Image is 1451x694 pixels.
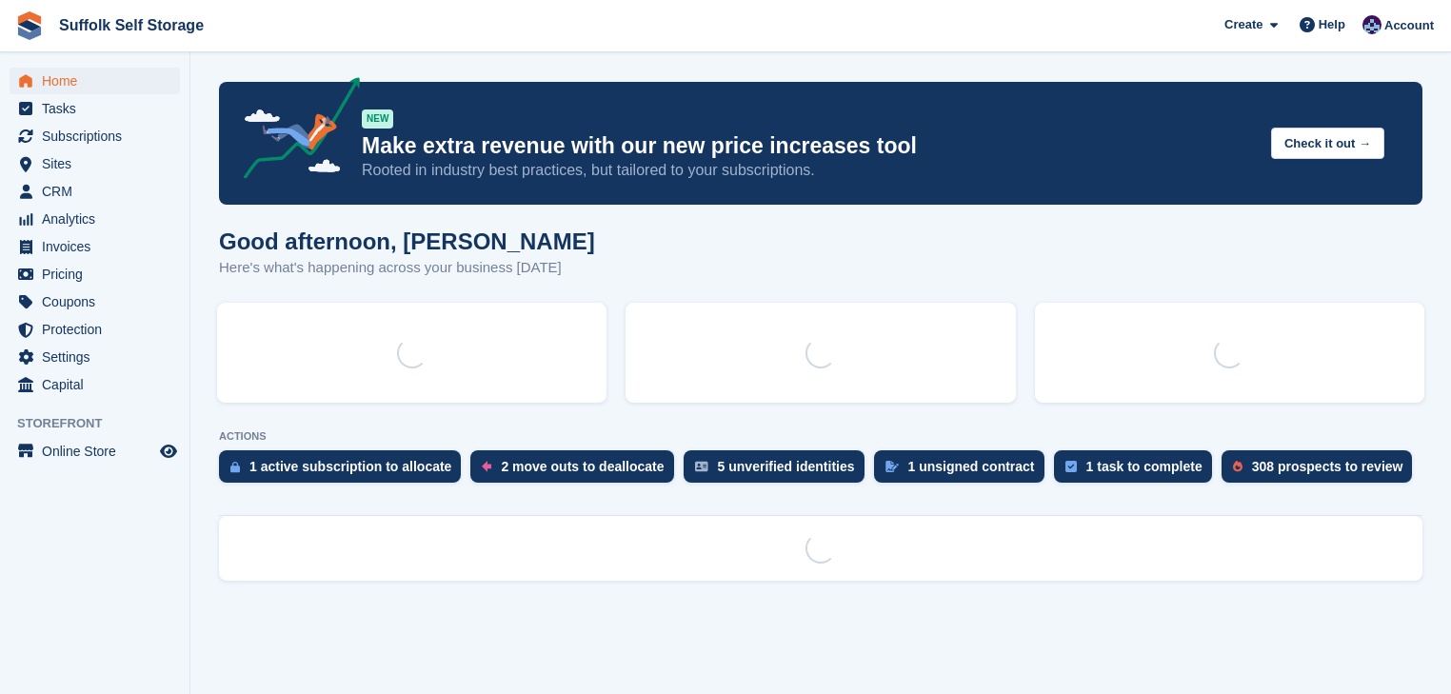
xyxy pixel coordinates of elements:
a: menu [10,261,180,288]
a: 308 prospects to review [1222,450,1422,492]
div: 2 move outs to deallocate [501,459,664,474]
p: Make extra revenue with our new price increases tool [362,132,1256,160]
button: Check it out → [1271,128,1384,159]
span: Pricing [42,261,156,288]
h1: Good afternoon, [PERSON_NAME] [219,228,595,254]
a: Preview store [157,440,180,463]
a: menu [10,288,180,315]
a: 1 active subscription to allocate [219,450,470,492]
div: 5 unverified identities [718,459,855,474]
span: Analytics [42,206,156,232]
img: contract_signature_icon-13c848040528278c33f63329250d36e43548de30e8caae1d1a13099fd9432cc5.svg [885,461,899,472]
span: Help [1319,15,1345,34]
a: 5 unverified identities [684,450,874,492]
a: 1 task to complete [1054,450,1222,492]
span: Capital [42,371,156,398]
a: 2 move outs to deallocate [470,450,683,492]
img: stora-icon-8386f47178a22dfd0bd8f6a31ec36ba5ce8667c1dd55bd0f319d3a0aa187defe.svg [15,11,44,40]
img: William Notcutt [1362,15,1381,34]
span: Coupons [42,288,156,315]
a: menu [10,371,180,398]
img: price-adjustments-announcement-icon-8257ccfd72463d97f412b2fc003d46551f7dbcb40ab6d574587a9cd5c0d94... [228,77,361,186]
span: Sites [42,150,156,177]
span: Create [1224,15,1262,34]
a: Suffolk Self Storage [51,10,211,41]
a: menu [10,206,180,232]
p: Here's what's happening across your business [DATE] [219,257,595,279]
div: 1 active subscription to allocate [249,459,451,474]
span: Home [42,68,156,94]
a: menu [10,178,180,205]
a: menu [10,150,180,177]
img: task-75834270c22a3079a89374b754ae025e5fb1db73e45f91037f5363f120a921f8.svg [1065,461,1077,472]
span: Protection [42,316,156,343]
img: move_outs_to_deallocate_icon-f764333ba52eb49d3ac5e1228854f67142a1ed5810a6f6cc68b1a99e826820c5.svg [482,461,491,472]
a: 1 unsigned contract [874,450,1054,492]
div: 1 task to complete [1086,459,1203,474]
p: ACTIONS [219,430,1422,443]
div: 308 prospects to review [1252,459,1403,474]
a: menu [10,95,180,122]
span: Storefront [17,414,189,433]
span: Invoices [42,233,156,260]
span: Subscriptions [42,123,156,149]
span: Tasks [42,95,156,122]
a: menu [10,233,180,260]
a: menu [10,123,180,149]
div: 1 unsigned contract [908,459,1035,474]
p: Rooted in industry best practices, but tailored to your subscriptions. [362,160,1256,181]
a: menu [10,344,180,370]
span: Account [1384,16,1434,35]
span: Settings [42,344,156,370]
span: CRM [42,178,156,205]
img: active_subscription_to_allocate_icon-d502201f5373d7db506a760aba3b589e785aa758c864c3986d89f69b8ff3... [230,461,240,473]
span: Online Store [42,438,156,465]
img: verify_identity-adf6edd0f0f0b5bbfe63781bf79b02c33cf7c696d77639b501bdc392416b5a36.svg [695,461,708,472]
a: menu [10,438,180,465]
a: menu [10,68,180,94]
div: NEW [362,109,393,129]
img: prospect-51fa495bee0391a8d652442698ab0144808aea92771e9ea1ae160a38d050c398.svg [1233,461,1242,472]
a: menu [10,316,180,343]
